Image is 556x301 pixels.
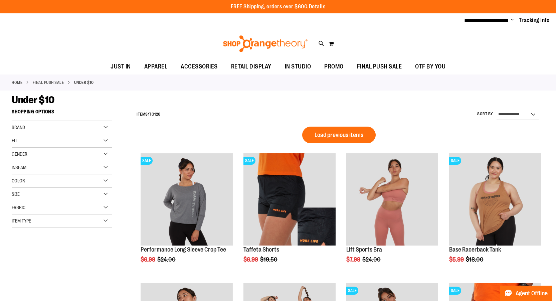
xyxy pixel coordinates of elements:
[144,59,168,74] span: APPAREL
[12,205,25,210] span: Fabric
[157,256,177,263] span: $24.00
[343,150,441,280] div: product
[141,246,226,253] a: Performance Long Sleeve Crop Tee
[240,150,339,280] div: product
[12,94,54,106] span: Under $10
[141,153,232,245] img: Product image for Performance Long Sleeve Crop Tee
[511,17,514,24] button: Account menu
[12,138,17,143] span: Fit
[516,290,548,297] span: Agent Offline
[12,106,112,121] strong: Shopping Options
[346,246,382,253] a: Lift Sports Bra
[446,150,544,280] div: product
[141,256,156,263] span: $6.99
[141,157,153,165] span: SALE
[154,112,161,117] span: 126
[74,80,94,86] strong: Under $10
[260,256,279,263] span: $19.50
[231,59,271,74] span: RETAIL DISPLAY
[104,59,138,74] a: JUST IN
[449,153,541,246] a: Product image for Base Racerback TankSALE
[449,287,461,295] span: SALE
[181,59,218,74] span: ACCESSORIES
[138,59,174,74] a: APPAREL
[174,59,224,74] a: ACCESSORIES
[449,256,465,263] span: $5.99
[148,112,150,117] span: 1
[346,256,361,263] span: $7.99
[12,191,20,197] span: Size
[111,59,131,74] span: JUST IN
[141,153,232,246] a: Product image for Performance Long Sleeve Crop TeeSALE
[12,125,25,130] span: Brand
[415,59,445,74] span: OTF BY YOU
[449,157,461,165] span: SALE
[137,150,236,280] div: product
[324,59,344,74] span: PROMO
[350,59,409,74] a: FINAL PUSH SALE
[137,109,161,120] h2: Items to
[33,80,64,86] a: FINAL PUSH SALE
[278,59,318,74] a: IN STUDIO
[477,111,493,117] label: Sort By
[12,80,22,86] a: Home
[318,59,350,74] a: PROMO
[12,178,25,183] span: Color
[12,151,27,157] span: Gender
[362,256,382,263] span: $24.00
[466,256,485,263] span: $18.00
[302,127,376,143] button: Load previous items
[449,153,541,245] img: Product image for Base Racerback Tank
[500,286,552,301] button: Agent Offline
[12,218,31,223] span: Item Type
[222,35,309,52] img: Shop Orangetheory
[243,157,255,165] span: SALE
[285,59,311,74] span: IN STUDIO
[519,17,550,24] a: Tracking Info
[12,165,26,170] span: Inseam
[357,59,402,74] span: FINAL PUSH SALE
[346,153,438,246] a: Product image for Lift Sports Bra
[243,256,259,263] span: $6.99
[309,4,326,10] a: Details
[346,153,438,245] img: Product image for Lift Sports Bra
[346,287,358,295] span: SALE
[408,59,452,74] a: OTF BY YOU
[231,3,326,11] p: FREE Shipping, orders over $600.
[243,153,335,246] a: Product image for Camo Tafetta ShortsSALE
[243,153,335,245] img: Product image for Camo Tafetta Shorts
[449,246,501,253] a: Base Racerback Tank
[224,59,278,74] a: RETAIL DISPLAY
[243,246,279,253] a: Taffeta Shorts
[315,132,363,138] span: Load previous items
